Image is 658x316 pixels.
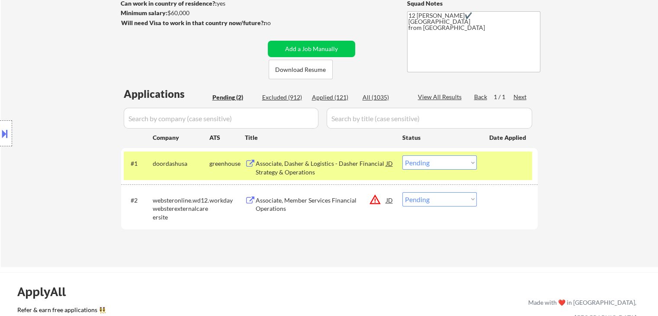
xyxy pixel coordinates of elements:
[209,159,245,168] div: greenhouse
[262,93,305,102] div: Excluded (912)
[256,196,386,213] div: Associate, Member Services Financial Operations
[153,196,209,222] div: websteronline.wd12.websterexternalcareersite
[494,93,514,101] div: 1 / 1
[17,307,347,316] a: Refer & earn free applications 👯‍♀️
[209,133,245,142] div: ATS
[256,159,386,176] div: Associate, Dasher & Logistics - Dasher Financial Strategy & Operations
[245,133,394,142] div: Title
[264,19,289,27] div: no
[474,93,488,101] div: Back
[489,133,527,142] div: Date Applied
[402,129,477,145] div: Status
[212,93,256,102] div: Pending (2)
[418,93,464,101] div: View All Results
[17,284,76,299] div: ApplyAll
[153,159,209,168] div: doordashusa
[385,155,394,171] div: JD
[124,89,209,99] div: Applications
[121,9,265,17] div: $60,000
[121,9,167,16] strong: Minimum salary:
[124,108,318,129] input: Search by company (case sensitive)
[268,41,355,57] button: Add a Job Manually
[327,108,532,129] input: Search by title (case sensitive)
[514,93,527,101] div: Next
[363,93,406,102] div: All (1035)
[121,19,265,26] strong: Will need Visa to work in that country now/future?:
[153,133,209,142] div: Company
[312,93,355,102] div: Applied (121)
[385,192,394,208] div: JD
[269,60,333,79] button: Download Resume
[369,193,381,206] button: warning_amber
[209,196,245,205] div: workday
